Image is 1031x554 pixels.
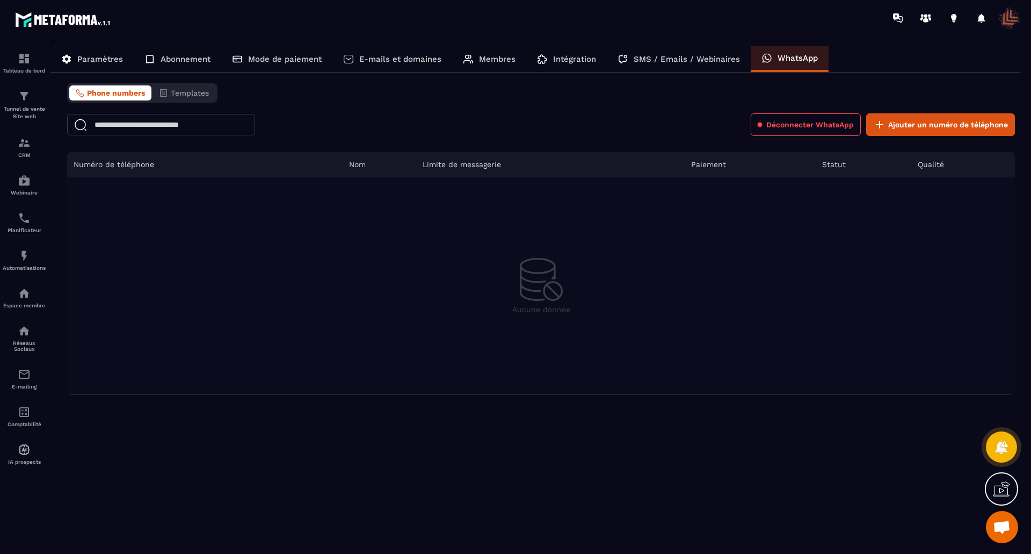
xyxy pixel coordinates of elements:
th: Statut [816,152,911,177]
p: Espace membre [3,303,46,308]
div: Ouvrir le chat [986,511,1018,543]
p: IA prospects [3,459,46,465]
img: automations [18,174,31,187]
a: automationsautomationsEspace membre [3,279,46,316]
span: Phone numbers [87,89,145,97]
img: logo [15,10,112,29]
p: Paramètres [77,54,123,64]
img: social-network [18,325,31,337]
p: Aucune donnée [512,305,570,314]
p: Tableau de bord [3,68,46,74]
p: WhatsApp [778,53,818,63]
span: Déconnecter WhatsApp [766,119,854,130]
p: CRM [3,152,46,158]
img: formation [18,90,31,103]
th: Nom [343,152,416,177]
th: Qualité [911,152,1015,177]
a: accountantaccountantComptabilité [3,398,46,435]
p: Webinaire [3,190,46,196]
a: formationformationCRM [3,128,46,166]
div: > [50,36,1020,395]
p: Tunnel de vente Site web [3,105,46,120]
a: social-networksocial-networkRéseaux Sociaux [3,316,46,360]
a: automationsautomationsAutomatisations [3,241,46,279]
img: accountant [18,406,31,419]
p: Comptabilité [3,421,46,427]
button: Phone numbers [69,85,151,100]
p: SMS / Emails / Webinaires [634,54,740,64]
p: Mode de paiement [248,54,322,64]
img: automations [18,443,31,456]
button: Ajouter un numéro de téléphone [866,113,1015,136]
button: Déconnecter WhatsApp [751,113,861,136]
span: Ajouter un numéro de téléphone [888,119,1008,130]
img: email [18,368,31,381]
img: formation [18,136,31,149]
p: Automatisations [3,265,46,271]
p: Membres [479,54,515,64]
span: Templates [171,89,209,97]
a: emailemailE-mailing [3,360,46,398]
button: Templates [153,85,215,100]
p: Planificateur [3,227,46,233]
p: Intégration [553,54,596,64]
p: Réseaux Sociaux [3,340,46,352]
img: automations [18,249,31,262]
a: automationsautomationsWebinaire [3,166,46,204]
img: automations [18,287,31,300]
img: scheduler [18,212,31,225]
p: Abonnement [161,54,210,64]
p: E-mails et domaines [359,54,441,64]
th: Numéro de téléphone [67,152,343,177]
a: formationformationTunnel de vente Site web [3,82,46,128]
th: Limite de messagerie [416,152,685,177]
th: Paiement [685,152,816,177]
a: schedulerschedulerPlanificateur [3,204,46,241]
a: formationformationTableau de bord [3,44,46,82]
img: formation [18,52,31,65]
p: E-mailing [3,384,46,390]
